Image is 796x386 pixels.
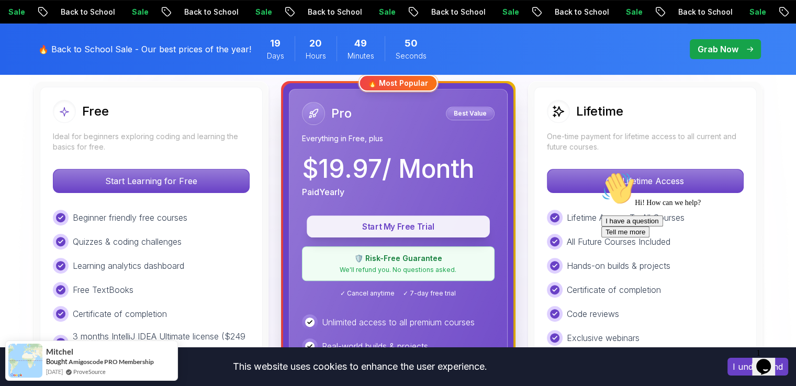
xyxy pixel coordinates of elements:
[494,7,527,17] p: Sale
[752,344,786,376] iframe: chat widget
[299,7,370,17] p: Back to School
[309,36,322,51] span: 20 Hours
[319,221,478,233] p: Start My Free Trial
[4,31,104,39] span: Hi! How can we help?
[4,4,38,38] img: :wave:
[302,221,495,232] a: Start My Free Trial
[8,355,712,378] div: This website uses cookies to enhance the user experience.
[302,186,344,198] p: Paid Yearly
[46,367,63,376] span: [DATE]
[347,51,374,61] span: Minutes
[567,235,670,248] p: All Future Courses Included
[73,283,133,296] p: Free TextBooks
[567,332,640,344] p: Exclusive webinars
[302,133,495,144] p: Everything in Free, plus
[53,169,250,193] button: Start Learning for Free
[8,344,42,378] img: provesource social proof notification image
[69,358,154,366] a: Amigoscode PRO Membership
[82,103,109,120] h2: Free
[46,347,73,356] span: Mitchel
[73,330,250,355] p: 3 months IntelliJ IDEA Ultimate license ($249 value)
[567,283,661,296] p: Certificate of completion
[53,176,250,186] a: Start Learning for Free
[246,7,280,17] p: Sale
[405,36,418,51] span: 50 Seconds
[567,211,685,224] p: Lifetime Access To All Courses
[547,169,744,193] button: Get Lifetime Access
[309,253,488,264] p: 🛡️ Risk-Free Guarantee
[617,7,651,17] p: Sale
[669,7,741,17] p: Back to School
[53,131,250,152] p: Ideal for beginners exploring coding and learning the basics for free.
[309,266,488,274] p: We'll refund you. No questions asked.
[567,308,619,320] p: Code reviews
[307,215,490,237] button: Start My Free Trial
[340,289,395,298] span: ✓ Cancel anytime
[422,7,494,17] p: Back to School
[547,169,743,192] p: Get Lifetime Access
[322,316,475,328] p: Unlimited access to all premium courses
[46,357,68,366] span: Bought
[547,176,744,186] a: Get Lifetime Access
[741,7,774,17] p: Sale
[698,43,738,55] p: Grab Now
[73,259,184,272] p: Learning analytics dashboard
[354,36,367,51] span: 49 Minutes
[267,51,284,61] span: Days
[4,48,66,59] button: I have a question
[597,167,786,339] iframe: chat widget
[322,340,428,353] p: Real-world builds & projects
[727,358,788,376] button: Accept cookies
[370,7,403,17] p: Sale
[73,308,167,320] p: Certificate of completion
[447,108,493,119] p: Best Value
[53,169,249,192] p: Start Learning for Free
[175,7,246,17] p: Back to School
[73,235,182,248] p: Quizzes & coding challenges
[73,367,106,376] a: ProveSource
[331,105,352,122] h2: Pro
[576,103,623,120] h2: Lifetime
[52,7,123,17] p: Back to School
[4,4,193,70] div: 👋Hi! How can we help?I have a questionTell me more
[547,131,744,152] p: One-time payment for lifetime access to all current and future courses.
[306,51,326,61] span: Hours
[73,211,187,224] p: Beginner friendly free courses
[270,36,281,51] span: 19 Days
[4,59,52,70] button: Tell me more
[38,43,251,55] p: 🔥 Back to School Sale - Our best prices of the year!
[567,259,670,272] p: Hands-on builds & projects
[302,156,474,181] p: $ 19.97 / Month
[403,289,456,298] span: ✓ 7-day free trial
[123,7,156,17] p: Sale
[546,7,617,17] p: Back to School
[396,51,427,61] span: Seconds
